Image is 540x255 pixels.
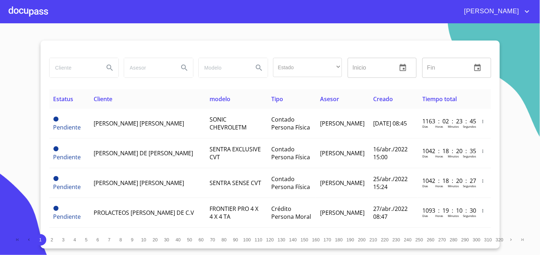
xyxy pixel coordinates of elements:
span: 210 [370,237,377,242]
button: 100 [241,234,253,246]
button: 30 [161,234,173,246]
span: 140 [289,237,297,242]
p: Minutos [448,124,459,128]
button: 130 [276,234,287,246]
button: 6 [92,234,104,246]
button: 3 [58,234,69,246]
span: 200 [358,237,366,242]
span: 270 [438,237,446,242]
span: 8 [119,237,122,242]
span: Contado Persona Física [271,145,310,161]
span: [PERSON_NAME] [320,209,365,217]
span: [PERSON_NAME] [PERSON_NAME] [94,119,184,127]
span: Pendiente [53,183,81,191]
span: 320 [496,237,503,242]
span: [PERSON_NAME] [PERSON_NAME] [94,179,184,187]
button: 210 [368,234,379,246]
p: Minutos [448,184,459,188]
span: 190 [347,237,354,242]
button: 90 [230,234,241,246]
p: 1093 : 19 : 10 : 30 [422,207,471,214]
span: 250 [415,237,423,242]
span: 130 [278,237,285,242]
button: 9 [127,234,138,246]
span: [PERSON_NAME] [459,6,523,17]
span: Pendiente [53,123,81,131]
button: 4 [69,234,81,246]
button: 280 [448,234,460,246]
button: 20 [150,234,161,246]
span: [PERSON_NAME] [320,149,365,157]
button: 2 [46,234,58,246]
p: 1042 : 18 : 20 : 35 [422,147,471,155]
button: 250 [414,234,425,246]
button: Search [101,59,118,76]
p: Horas [435,124,443,128]
span: Pendiente [53,146,58,151]
span: 6 [97,237,99,242]
span: Crédito Persona Moral [271,205,311,221]
p: Segundos [463,124,476,128]
p: Segundos [463,214,476,218]
span: 2 [51,237,53,242]
span: Estatus [53,95,74,103]
span: 30 [164,237,169,242]
span: 10 [141,237,146,242]
button: 80 [219,234,230,246]
input: search [199,58,248,77]
button: 50 [184,234,196,246]
span: Pendiente [53,206,58,211]
span: [PERSON_NAME] [320,119,365,127]
span: 160 [312,237,320,242]
button: 1 [35,234,46,246]
span: Asesor [320,95,339,103]
p: Horas [435,154,443,158]
span: Creado [373,95,393,103]
span: 4 [74,237,76,242]
span: 27/abr./2022 08:47 [373,205,408,221]
button: 230 [391,234,402,246]
span: [DATE] 08:45 [373,119,407,127]
span: SENTRA SENSE CVT [210,179,261,187]
span: Contado Persona Física [271,115,310,131]
span: 3 [62,237,65,242]
span: 150 [301,237,308,242]
button: 320 [494,234,506,246]
span: SONIC CHEVROLETM [210,115,246,131]
button: 240 [402,234,414,246]
span: 110 [255,237,262,242]
span: 9 [131,237,133,242]
p: 1042 : 18 : 20 : 27 [422,177,471,185]
p: Horas [435,184,443,188]
span: [PERSON_NAME] [320,179,365,187]
span: Tiempo total [422,95,457,103]
button: 220 [379,234,391,246]
p: Segundos [463,184,476,188]
span: 20 [152,237,158,242]
button: 300 [471,234,483,246]
button: 40 [173,234,184,246]
button: 140 [287,234,299,246]
span: Tipo [271,95,283,103]
span: Pendiente [53,213,81,221]
button: 8 [115,234,127,246]
p: Horas [435,214,443,218]
span: 16/abr./2022 15:00 [373,145,408,161]
button: 60 [196,234,207,246]
span: 240 [404,237,412,242]
button: Search [250,59,268,76]
button: 190 [345,234,356,246]
span: [PERSON_NAME] DE [PERSON_NAME] [94,149,193,157]
span: 280 [450,237,457,242]
button: 70 [207,234,219,246]
p: Dias [422,214,428,218]
span: FRONTIER PRO 4 X 4 X 4 TA [210,205,258,221]
button: 170 [322,234,333,246]
span: SENTRA EXCLUSIVE CVT [210,145,261,161]
button: 110 [253,234,264,246]
button: 180 [333,234,345,246]
span: Cliente [94,95,112,103]
span: 1 [39,237,42,242]
p: Segundos [463,154,476,158]
button: 270 [437,234,448,246]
